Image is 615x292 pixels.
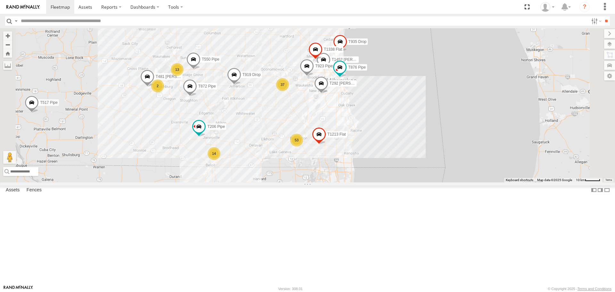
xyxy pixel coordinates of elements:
i: ? [579,2,590,12]
label: Dock Summary Table to the Right [597,186,603,195]
span: 10 km [576,178,585,182]
label: Search Query [13,16,19,26]
button: Zoom Home [3,49,12,58]
span: T872 Pipe [198,84,216,88]
span: T206 Pipe [207,124,225,129]
label: Assets [3,186,23,195]
label: Dock Summary Table to the Left [591,186,597,195]
label: Measure [3,61,12,70]
span: T550 Pipe [202,57,219,62]
a: Terms and Conditions [578,287,611,291]
label: Search Filter Options [589,16,603,26]
button: Zoom out [3,40,12,49]
span: T481 [PERSON_NAME] Flat [156,74,205,79]
span: T1213 Flat [327,132,346,137]
button: Drag Pegman onto the map to open Street View [3,151,16,164]
div: 2 [151,79,164,92]
button: Keyboard shortcuts [506,178,533,182]
span: T1452 [PERSON_NAME] Flat [332,57,383,62]
a: Terms (opens in new tab) [605,179,612,181]
span: T935 Drop [348,40,367,44]
span: T923 Pipe [315,64,333,68]
label: Fences [23,186,45,195]
span: T292 [PERSON_NAME] Flat [330,81,379,86]
div: AJ Klotz [538,2,557,12]
a: Visit our Website [4,286,33,292]
div: 37 [276,78,289,91]
span: T517 Pipe [40,100,58,105]
label: Hide Summary Table [604,186,610,195]
div: © Copyright 2025 - [548,287,611,291]
div: 14 [208,147,220,160]
label: Map Settings [604,71,615,80]
div: Version: 308.01 [278,287,303,291]
span: T919 Drop [242,73,261,77]
span: T876 Pipe [348,65,366,70]
div: 13 [171,63,184,76]
button: Zoom in [3,31,12,40]
span: Map data ©2025 Google [537,178,572,182]
span: T1338 Flat [324,47,342,52]
button: Map Scale: 10 km per 44 pixels [574,178,602,182]
div: 53 [290,134,303,146]
img: rand-logo.svg [6,5,40,9]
